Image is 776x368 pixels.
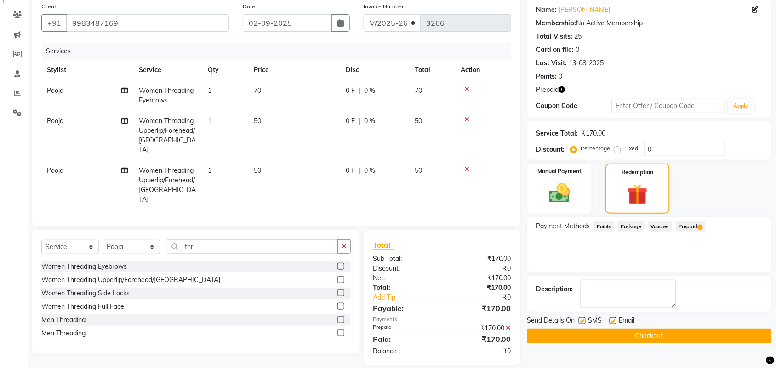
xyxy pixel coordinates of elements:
[359,166,360,176] span: |
[41,275,220,285] div: Women Threading Upperlip/Forehead/[GEOGRAPHIC_DATA]
[698,225,703,230] span: 1
[41,2,56,11] label: Client
[622,168,654,176] label: Redemption
[47,117,63,125] span: Pooja
[442,334,518,345] div: ₹170.00
[536,45,574,55] div: Card on file:
[41,14,67,32] button: +91
[366,283,442,293] div: Total:
[366,303,442,314] div: Payable:
[364,116,375,126] span: 0 %
[536,72,557,81] div: Points:
[442,303,518,314] div: ₹170.00
[575,32,582,41] div: 25
[366,264,442,273] div: Discount:
[366,293,455,302] a: Add Tip
[527,329,771,343] button: Checkout
[366,323,442,333] div: Prepaid
[536,221,590,231] span: Payment Methods
[366,273,442,283] div: Net:
[536,85,559,95] span: Prepaid
[621,182,654,207] img: _gift.svg
[346,166,355,176] span: 0 F
[66,14,229,32] input: Search by Name/Mobile/Email/Code
[559,5,611,15] a: [PERSON_NAME]
[139,166,196,204] span: Women Threading Upperlip/Forehead/[GEOGRAPHIC_DATA]
[612,99,725,113] input: Enter Offer / Coupon Code
[248,60,340,80] th: Price
[340,60,409,80] th: Disc
[41,262,127,272] div: Women Threading Eyebrows
[455,60,511,80] th: Action
[442,323,518,333] div: ₹170.00
[208,117,211,125] span: 1
[42,43,518,60] div: Services
[619,316,635,327] span: Email
[442,283,518,293] div: ₹170.00
[254,117,261,125] span: 50
[536,5,557,15] div: Name:
[536,145,565,154] div: Discount:
[373,240,394,250] span: Total
[582,129,606,138] div: ₹170.00
[41,315,86,325] div: Men Threading
[41,328,86,338] div: Men Threading
[139,86,194,104] span: Women Threading Eyebrows
[415,86,422,95] span: 70
[536,32,573,41] div: Total Visits:
[364,166,375,176] span: 0 %
[415,117,422,125] span: 50
[618,221,645,232] span: Package
[648,221,673,232] span: Voucher
[559,72,563,81] div: 0
[359,86,360,96] span: |
[569,58,604,68] div: 13-08-2025
[208,166,211,175] span: 1
[202,60,248,80] th: Qty
[139,117,196,154] span: Women Threading Upperlip/Forehead/[GEOGRAPHIC_DATA]
[455,293,518,302] div: ₹0
[536,129,578,138] div: Service Total:
[364,2,404,11] label: Invoice Number
[536,284,573,294] div: Description:
[254,86,261,95] span: 70
[208,86,211,95] span: 1
[536,58,567,68] div: Last Visit:
[41,289,130,298] div: Women Threading Side Locks
[133,60,202,80] th: Service
[366,346,442,356] div: Balance :
[346,116,355,126] span: 0 F
[576,45,580,55] div: 0
[542,181,577,205] img: _cash.svg
[536,18,762,28] div: No Active Membership
[366,254,442,264] div: Sub Total:
[442,254,518,264] div: ₹170.00
[41,302,124,311] div: Women Threading Full Face
[243,2,255,11] label: Date
[167,239,338,254] input: Search or Scan
[527,316,575,327] span: Send Details On
[625,144,639,153] label: Fixed
[364,86,375,96] span: 0 %
[415,166,422,175] span: 50
[373,316,511,323] div: Payments
[442,346,518,356] div: ₹0
[346,86,355,96] span: 0 F
[254,166,261,175] span: 50
[536,18,576,28] div: Membership:
[581,144,611,153] label: Percentage
[728,99,754,113] button: Apply
[442,273,518,283] div: ₹170.00
[442,264,518,273] div: ₹0
[41,60,133,80] th: Stylist
[536,101,612,111] div: Coupon Code
[359,116,360,126] span: |
[588,316,602,327] span: SMS
[676,221,706,232] span: Prepaid
[594,221,614,232] span: Points
[47,166,63,175] span: Pooja
[47,86,63,95] span: Pooja
[409,60,455,80] th: Total
[366,334,442,345] div: Paid:
[537,167,582,176] label: Manual Payment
